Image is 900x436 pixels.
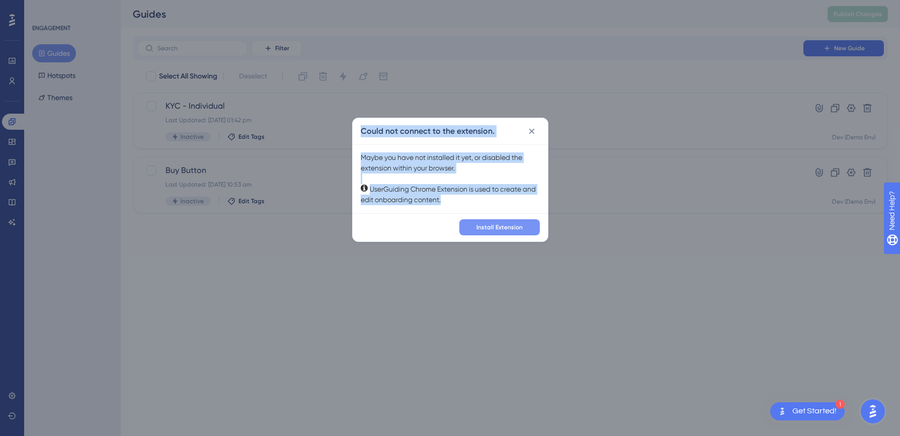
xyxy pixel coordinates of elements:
span: Install Extension [476,223,523,231]
div: Maybe you have not installed it yet, or disabled the extension within your browser. UserGuiding C... [361,152,540,205]
div: Open Get Started! checklist, remaining modules: 1 [770,402,845,420]
span: Need Help? [24,3,63,15]
div: 1 [836,400,845,409]
img: launcher-image-alternative-text [776,405,788,417]
h2: Could not connect to the extension. [361,125,495,137]
iframe: UserGuiding AI Assistant Launcher [858,396,888,426]
div: Get Started! [792,406,837,417]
